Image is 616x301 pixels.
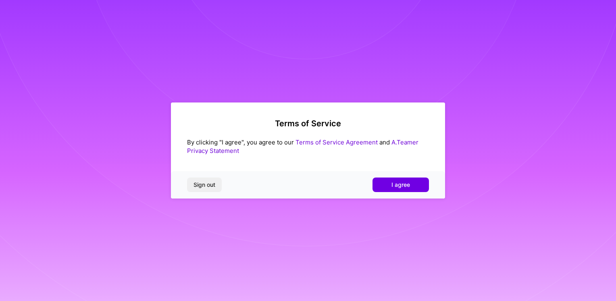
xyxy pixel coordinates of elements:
[391,181,410,189] span: I agree
[194,181,215,189] span: Sign out
[187,138,429,155] div: By clicking "I agree", you agree to our and
[187,178,222,192] button: Sign out
[187,119,429,128] h2: Terms of Service
[296,138,378,146] a: Terms of Service Agreement
[373,178,429,192] button: I agree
